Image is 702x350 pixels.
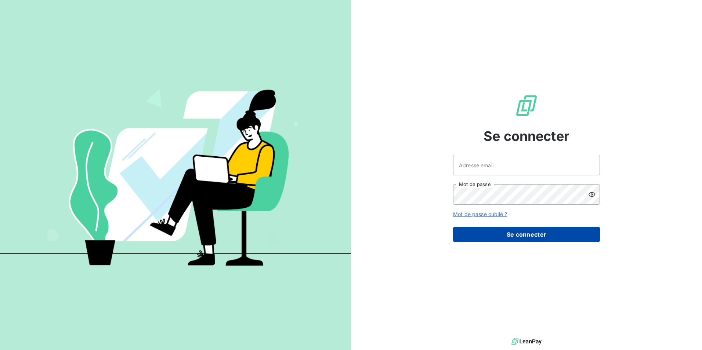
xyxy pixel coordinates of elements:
[484,126,569,146] span: Se connecter
[511,336,542,347] img: logo
[453,211,507,217] a: Mot de passe oublié ?
[453,155,600,175] input: placeholder
[515,94,538,117] img: Logo LeanPay
[453,227,600,242] button: Se connecter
